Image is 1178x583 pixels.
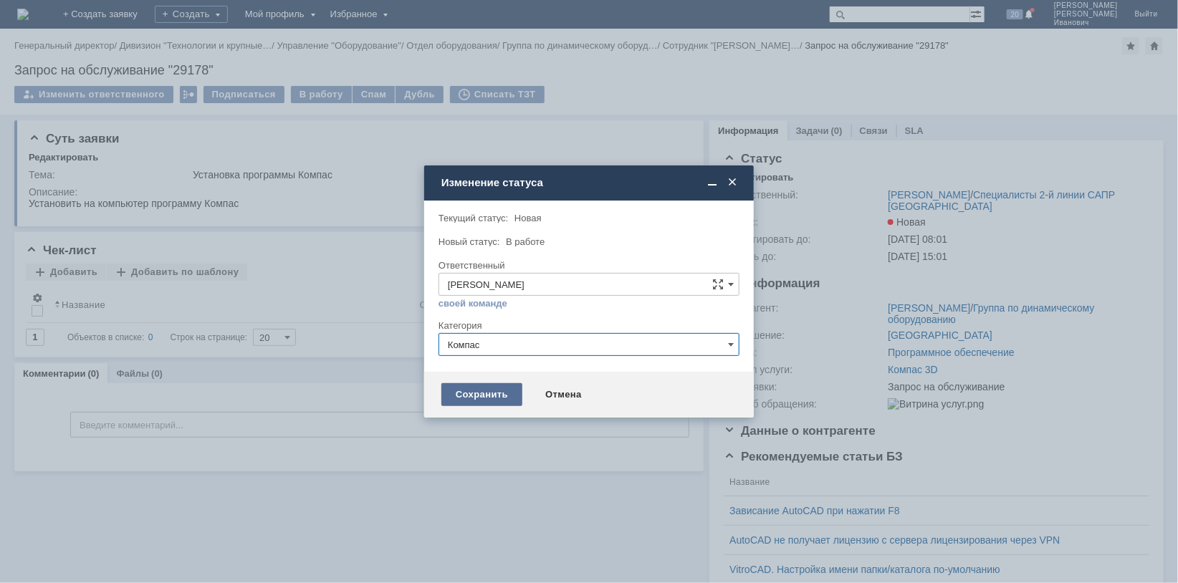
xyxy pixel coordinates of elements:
span: В работе [506,236,545,247]
div: Ответственный [439,261,737,270]
div: Изменение статуса [441,176,739,189]
div: Категория [439,321,737,330]
label: Текущий статус: [439,213,508,223]
span: Закрыть [725,176,739,189]
label: Новый статус: [439,236,500,247]
span: Свернуть (Ctrl + M) [705,176,719,189]
span: Новая [514,213,542,223]
a: своей команде [439,298,507,309]
span: Сложная форма [712,279,724,290]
